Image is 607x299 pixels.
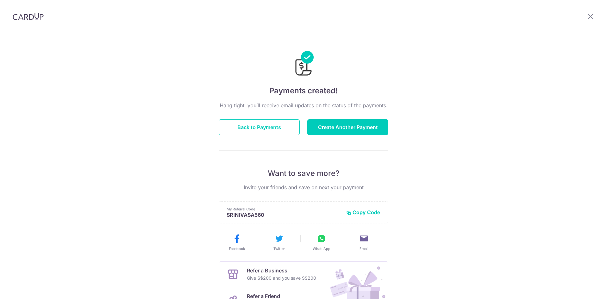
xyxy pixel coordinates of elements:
[247,274,316,282] p: Give S$200 and you save S$200
[219,102,388,109] p: Hang tight, you’ll receive email updates on the status of the payments.
[218,234,255,251] button: Facebook
[359,246,369,251] span: Email
[345,234,383,251] button: Email
[303,234,340,251] button: WhatsApp
[13,13,44,20] img: CardUp
[229,246,245,251] span: Facebook
[219,184,388,191] p: Invite your friends and save on next your payment
[247,267,316,274] p: Refer a Business
[219,168,388,178] p: Want to save more?
[273,246,285,251] span: Twitter
[293,51,314,78] img: Payments
[346,209,380,215] button: Copy Code
[219,119,300,135] button: Back to Payments
[307,119,388,135] button: Create Another Payment
[227,207,341,212] p: My Referral Code
[261,234,298,251] button: Twitter
[219,85,388,97] h4: Payments created!
[313,246,330,251] span: WhatsApp
[227,212,341,218] p: SRINIVASA560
